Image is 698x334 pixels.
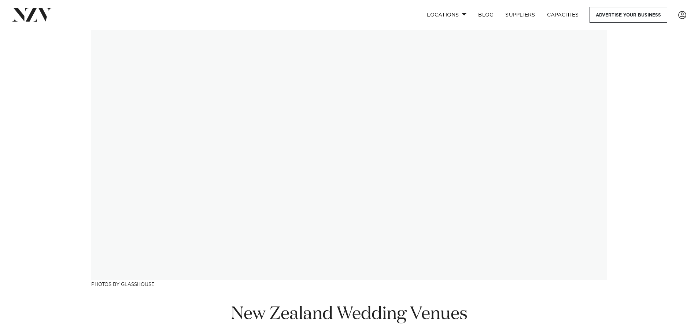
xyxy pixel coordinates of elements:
a: Locations [421,7,472,23]
a: SUPPLIERS [499,7,541,23]
a: Advertise your business [590,7,667,23]
h3: Photos by Glasshouse [91,280,607,288]
h1: New Zealand Wedding Venues [224,303,474,326]
a: Capacities [541,7,585,23]
a: BLOG [472,7,499,23]
img: nzv-logo.png [12,8,52,21]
